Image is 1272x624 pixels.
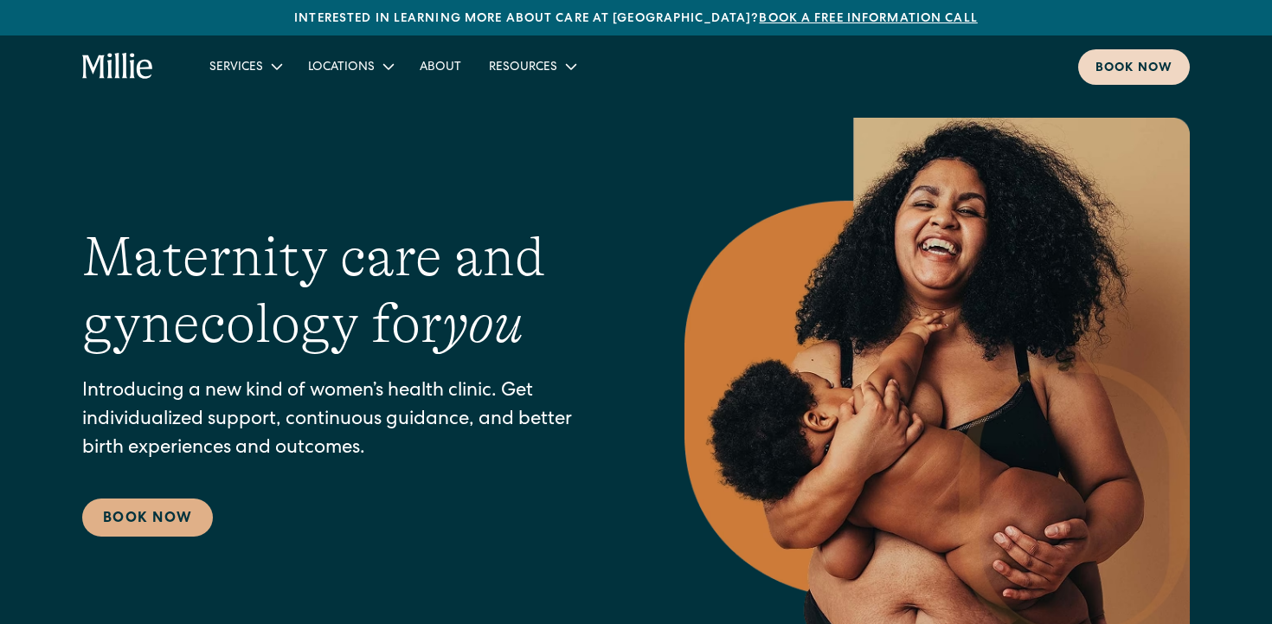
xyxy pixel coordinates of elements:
em: you [442,293,524,355]
a: Book Now [82,499,213,537]
a: Book a free information call [759,13,977,25]
a: home [82,53,154,80]
div: Resources [475,52,588,80]
div: Locations [294,52,406,80]
a: About [406,52,475,80]
h1: Maternity care and gynecology for [82,224,615,357]
p: Introducing a new kind of women’s health clinic. Get individualized support, continuous guidance,... [82,378,615,464]
a: Book now [1078,49,1190,85]
div: Book now [1095,60,1172,78]
div: Locations [308,59,375,77]
div: Services [196,52,294,80]
div: Services [209,59,263,77]
div: Resources [489,59,557,77]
